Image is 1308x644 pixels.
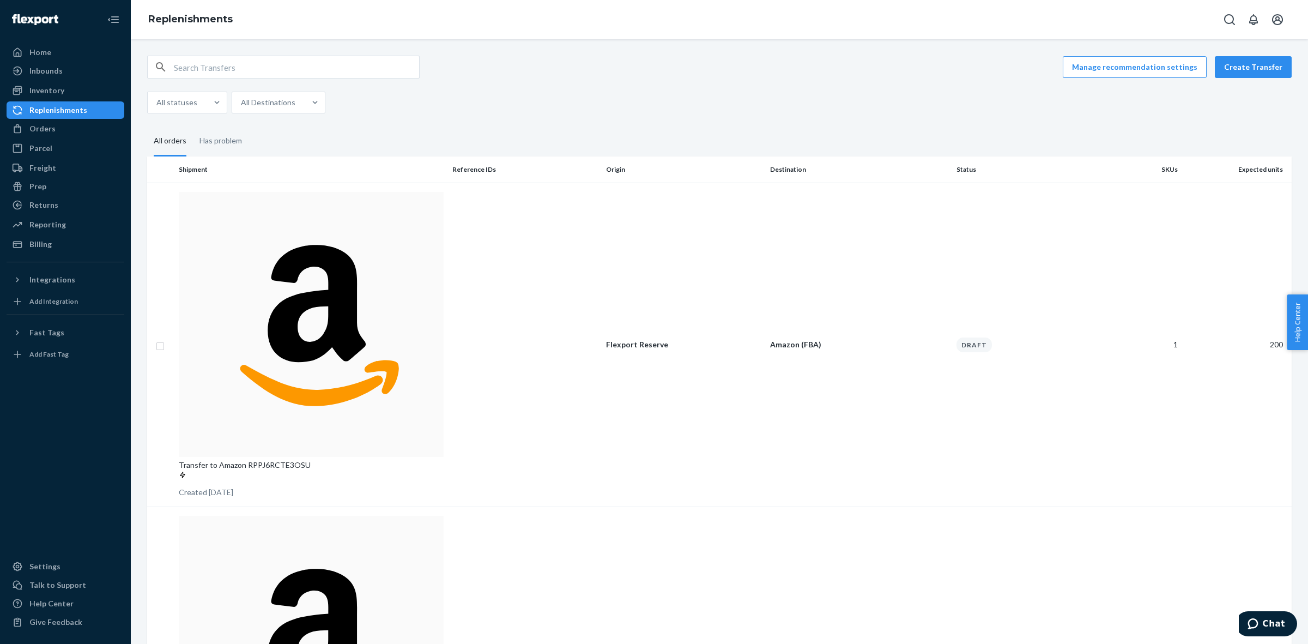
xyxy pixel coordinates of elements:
th: Expected units [1182,157,1292,183]
a: Add Fast Tag [7,346,124,363]
div: Fast Tags [29,327,64,338]
th: Origin [602,157,766,183]
button: Fast Tags [7,324,124,341]
input: All statuses [197,97,198,108]
button: Talk to Support [7,576,124,594]
th: Shipment [174,157,448,183]
a: Replenishments [148,13,233,25]
button: Open notifications [1243,9,1264,31]
div: All Destinations [241,97,295,108]
button: Help Center [1287,294,1308,350]
div: Draft [956,338,992,352]
a: Returns [7,196,124,214]
th: Reference IDs [448,157,601,183]
p: Created [DATE] [179,487,444,498]
button: Close Navigation [102,9,124,31]
a: Settings [7,558,124,575]
a: Replenishments [7,101,124,119]
div: Settings [29,561,60,572]
div: Has problem [199,127,242,155]
div: Add Integration [29,297,78,306]
a: Inbounds [7,62,124,80]
div: Add Fast Tag [29,350,69,359]
div: Give Feedback [29,617,82,628]
p: Transfer to Amazon RPPJ6RCTE3OSU [179,460,444,482]
a: Inventory [7,82,124,99]
input: Search Transfers [174,56,419,78]
a: Billing [7,236,124,253]
div: Reporting [29,219,66,230]
div: Talk to Support [29,580,86,591]
a: Reporting [7,216,124,233]
th: Status [952,157,1105,183]
button: Open Search Box [1219,9,1240,31]
ol: breadcrumbs [140,4,241,35]
div: Help Center [29,598,74,609]
div: All statuses [156,97,197,108]
img: Flexport logo [12,14,58,25]
a: Freight [7,159,124,177]
th: Destination [766,157,952,183]
div: Replenishments [29,105,87,116]
a: Add Integration [7,293,124,310]
div: Parcel [29,143,52,154]
p: Flexport Reserve [606,339,761,350]
button: Manage recommendation settings [1063,56,1207,78]
button: Create Transfer [1215,56,1292,78]
iframe: Opens a widget where you can chat to one of our agents [1239,611,1297,639]
button: Integrations [7,271,124,288]
div: Orders [29,123,56,134]
td: 200 [1182,183,1292,507]
button: Give Feedback [7,613,124,631]
div: Returns [29,200,58,210]
a: Orders [7,120,124,137]
div: Billing [29,239,52,250]
th: SKUs [1105,157,1182,183]
a: Help Center [7,595,124,612]
p: Amazon (FBA) [770,339,948,350]
button: Open account menu [1267,9,1288,31]
div: Inbounds [29,65,63,76]
div: Prep [29,181,46,192]
td: 1 [1105,183,1182,507]
a: Parcel [7,140,124,157]
div: Inventory [29,85,64,96]
div: Integrations [29,274,75,285]
a: Prep [7,178,124,195]
input: All Destinations [295,97,296,108]
div: Home [29,47,51,58]
div: All orders [154,127,186,157]
div: Freight [29,162,56,173]
a: Home [7,44,124,61]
